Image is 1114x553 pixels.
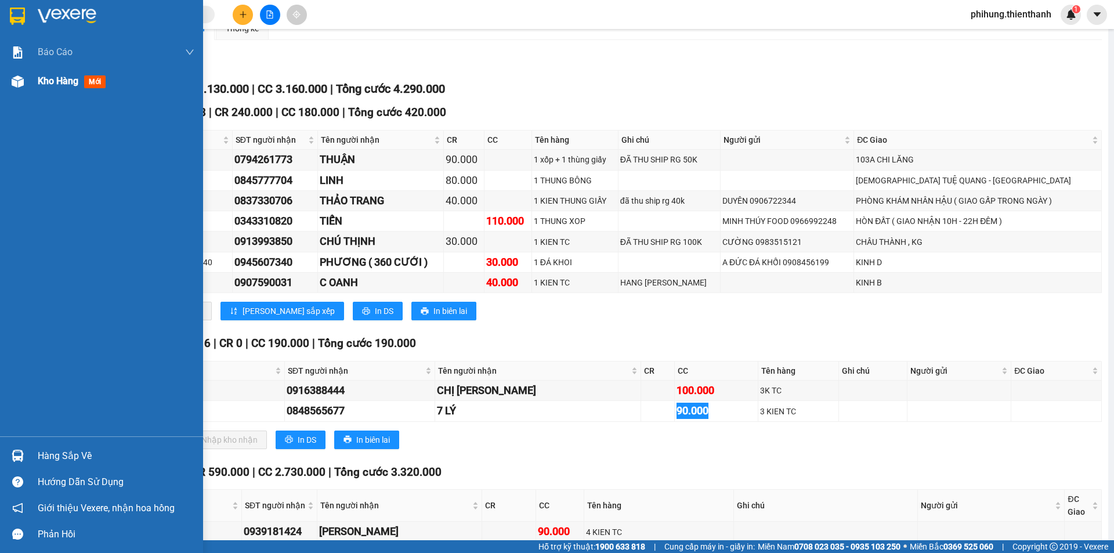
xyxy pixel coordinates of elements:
th: CC [536,490,584,522]
span: question-circle [12,476,23,487]
button: printerIn DS [353,302,403,320]
th: Ghi chú [734,490,918,522]
span: Tổng cước 3.320.000 [334,465,442,479]
span: Tổng cước 190.000 [318,337,416,350]
div: PHƯƠNG ( 360 CƯỚI ) [320,254,442,270]
th: CC [675,362,758,381]
span: SĐT người nhận [236,133,306,146]
span: Kho hàng [38,75,78,86]
div: MINH THÚY FOOD 0966992248 [722,215,852,227]
span: | [209,106,212,119]
span: notification [12,503,23,514]
div: đã thu ship rg 40k [620,194,718,207]
div: [DEMOGRAPHIC_DATA] TUỆ QUANG - [GEOGRAPHIC_DATA] [856,174,1099,187]
div: 0848565677 [287,403,433,419]
div: 0343310820 [234,213,316,229]
strong: 1900 633 818 [595,542,645,551]
img: logo-vxr [10,8,25,25]
span: | [330,82,333,96]
span: SĐT người nhận [288,364,423,377]
div: 90.000 [677,403,756,419]
div: LINH [320,172,442,189]
span: copyright [1050,543,1058,551]
td: 0913993850 [233,232,318,252]
th: Tên hàng [532,131,619,150]
span: sort-ascending [230,307,238,316]
div: 1 THUNG XOP [534,215,616,227]
td: TIẾN [318,211,444,232]
span: | [245,337,248,350]
div: THẢO TRANG [320,193,442,209]
img: warehouse-icon [12,450,24,462]
td: KIỀU LINH [317,522,482,542]
span: ĐC Giao [1068,493,1090,518]
td: 0343310820 [233,211,318,232]
div: 7 LÝ [437,403,639,419]
span: plus [239,10,247,19]
span: | [214,337,216,350]
th: Ghi chú [619,131,721,150]
div: THUẬN [320,151,442,168]
div: CHÚ THỊNH [320,233,442,250]
button: sort-ascending[PERSON_NAME] sắp xếp [220,302,344,320]
span: | [328,465,331,479]
div: KINH D [856,256,1099,269]
div: 80.000 [446,172,482,189]
span: Báo cáo [38,45,73,59]
span: CR 1.130.000 [179,82,249,96]
td: 0794261773 [233,150,318,170]
div: 30.000 [486,254,529,270]
div: Hướng dẫn sử dụng [38,474,194,491]
button: file-add [260,5,280,25]
div: 4 KIEN TC [586,526,731,538]
th: CR [444,131,484,150]
span: CC 2.730.000 [258,465,325,479]
th: Ghi chú [839,362,907,381]
div: ĐÃ THU SHIP RG 100K [620,236,718,248]
div: 1 xốp + 1 thùng giấy [534,153,616,166]
span: down [185,48,194,57]
td: THUẬN [318,150,444,170]
div: 1 ĐÁ KHOI [534,256,616,269]
button: printerIn biên lai [334,431,399,449]
div: C OANH [320,274,442,291]
span: ⚪️ [903,544,907,549]
div: 110.000 [486,213,529,229]
div: A ĐỨC ĐÁ KHỐI 0908456199 [722,256,852,269]
span: caret-down [1092,9,1102,20]
span: 1 [1074,5,1078,13]
div: 30.000 [446,233,482,250]
div: 1 KIEN TC [534,236,616,248]
span: Tên người nhận [321,133,432,146]
div: 1 THUNG BÔNG [534,174,616,187]
div: 0913993850 [234,233,316,250]
span: Người gửi [724,133,842,146]
button: aim [287,5,307,25]
div: HÒN ĐẤT ( GIAO NHẬN 10H - 22H ĐÊM ) [856,215,1099,227]
span: Giới thiệu Vexere, nhận hoa hồng [38,501,175,515]
img: icon-new-feature [1066,9,1076,20]
span: mới [84,75,106,88]
div: 0794261773 [234,151,316,168]
div: CHỊ [PERSON_NAME] [437,382,639,399]
span: CC 3.160.000 [258,82,327,96]
span: Hỗ trợ kỹ thuật: [538,540,645,553]
span: CC 190.000 [251,337,309,350]
div: 100.000 [677,382,756,399]
span: | [276,106,278,119]
div: 0945607340 [234,254,316,270]
button: downloadNhập kho nhận [179,431,267,449]
span: CR 0 [219,337,243,350]
span: | [1002,540,1004,553]
span: Người gửi [910,364,999,377]
div: 0837330706 [234,193,316,209]
div: 3K TC [760,384,837,397]
span: Cung cấp máy in - giấy in: [664,540,755,553]
span: phihung.thienthanh [961,7,1061,21]
td: 0837330706 [233,191,318,211]
div: 0845777704 [234,172,316,189]
td: 0848565677 [285,401,435,421]
div: 103A CHI LĂNG [856,153,1099,166]
span: Người gửi [921,499,1052,512]
span: | [252,82,255,96]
